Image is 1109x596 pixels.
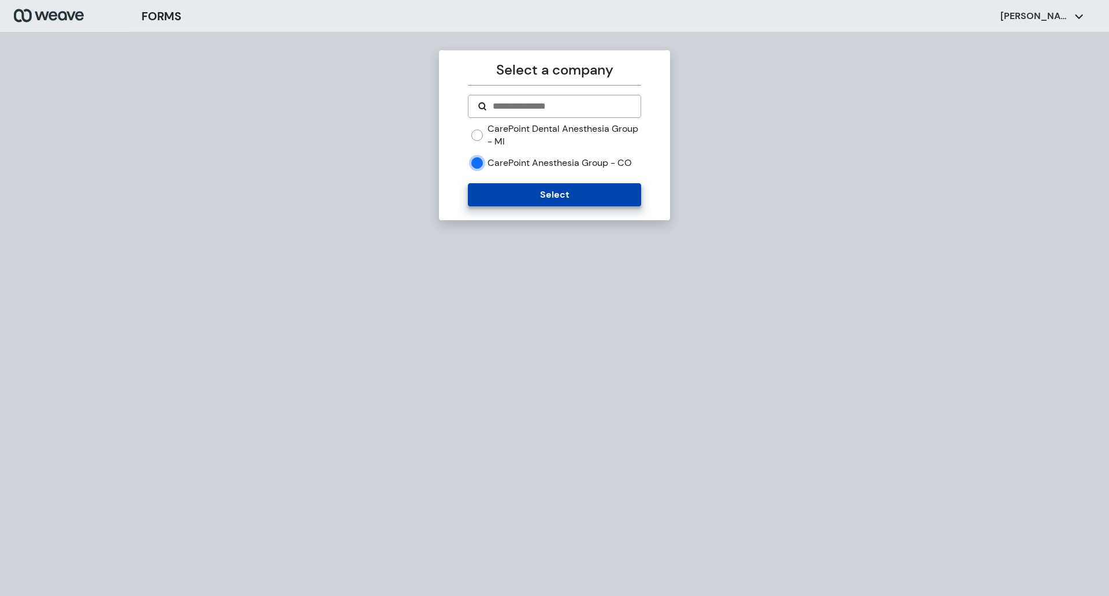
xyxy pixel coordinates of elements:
[492,99,631,113] input: Search
[468,183,641,206] button: Select
[468,60,641,80] p: Select a company
[487,123,641,147] label: CarePoint Dental Anesthesia Group - MI
[487,157,632,169] label: CarePoint Anesthesia Group - CO
[1000,10,1070,23] p: [PERSON_NAME]
[142,8,181,25] h3: FORMS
